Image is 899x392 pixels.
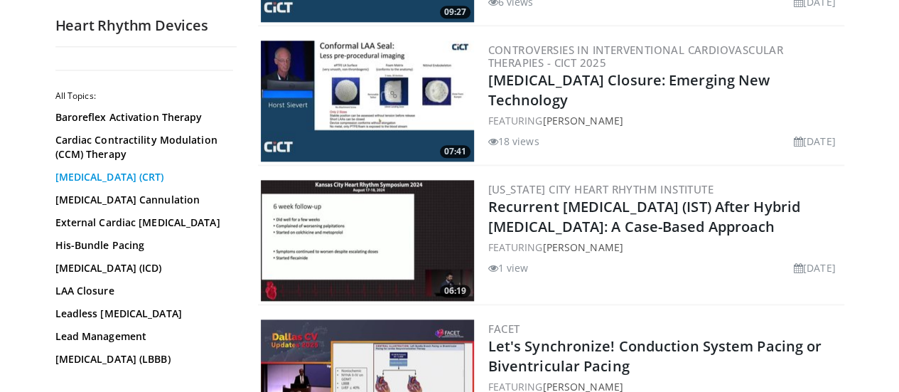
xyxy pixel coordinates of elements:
a: Controversies in Interventional Cardiovascular Therapies - CICT 2025 [488,43,783,70]
a: Leadless [MEDICAL_DATA] [55,307,230,321]
li: [DATE] [794,134,836,149]
a: External Cardiac [MEDICAL_DATA] [55,216,230,230]
a: His-Bundle Pacing [55,238,230,253]
li: 1 view [488,260,529,275]
div: FEATURING [488,240,841,255]
a: [PERSON_NAME] [542,240,623,254]
a: Let's Synchronize! Conduction System Pacing or Biventricular Pacing [488,337,822,376]
a: [MEDICAL_DATA] [55,375,230,389]
a: 07:41 [261,41,474,161]
img: 140c98b5-fb69-4d15-852c-7ee5c8c0af4e.300x170_q85_crop-smart_upscale.jpg [261,41,474,161]
img: 68ff8d13-c5f0-471f-ae90-23b66f3d39c3.300x170_q85_crop-smart_upscale.jpg [261,180,474,301]
li: 18 views [488,134,539,149]
a: Baroreflex Activation Therapy [55,110,230,125]
a: Cardiac Contractility Modulation (CCM) Therapy [55,133,230,161]
div: FEATURING [488,113,841,128]
a: [MEDICAL_DATA] Cannulation [55,193,230,207]
span: 09:27 [440,6,470,18]
a: [MEDICAL_DATA] Closure: Emerging New Technology [488,70,770,110]
a: FACET [488,322,520,336]
a: [MEDICAL_DATA] (CRT) [55,170,230,184]
span: 07:41 [440,145,470,158]
a: Recurrent [MEDICAL_DATA] (IST) After Hybrid [MEDICAL_DATA]: A Case-Based Approach [488,197,800,236]
a: [US_STATE] City Heart Rhythm Institute [488,182,714,196]
a: [MEDICAL_DATA] (ICD) [55,261,230,275]
h2: All Topics: [55,90,233,102]
a: LAA Closure [55,284,230,298]
span: 06:19 [440,285,470,297]
h2: Heart Rhythm Devices [55,16,237,35]
li: [DATE] [794,260,836,275]
a: [MEDICAL_DATA] (LBBB) [55,352,230,366]
a: 06:19 [261,180,474,301]
a: [PERSON_NAME] [542,114,623,127]
a: Lead Management [55,329,230,344]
